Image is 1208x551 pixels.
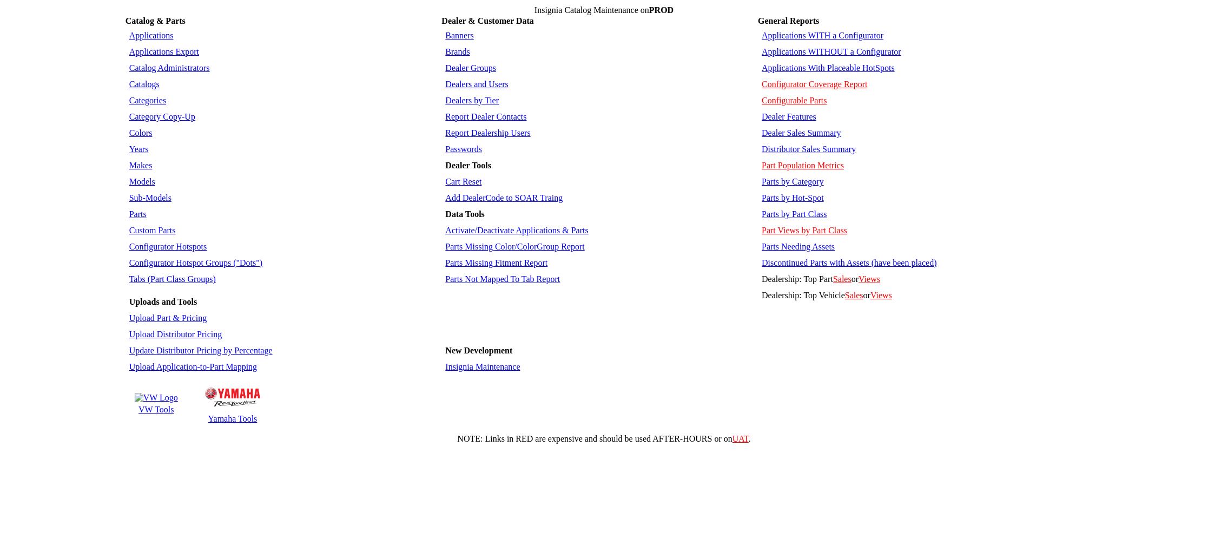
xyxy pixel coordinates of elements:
a: Catalogs [129,80,160,89]
td: Dealership: Top Vehicle or [759,288,1081,303]
a: Update Distributor Pricing by Percentage [129,346,273,355]
a: Applications Export [129,47,199,56]
b: Uploads and Tools [129,297,197,306]
a: Parts [129,209,147,219]
td: Insignia Catalog Maintenance on [126,5,1083,15]
td: Dealership: Top Part or [759,272,1081,287]
a: Parts Not Mapped To Tab Report [445,274,560,284]
a: Views [859,274,880,284]
a: Upload Part & Pricing [129,313,207,323]
a: Yamaha Logo Yamaha Tools [203,382,262,425]
a: Cart Reset [445,177,481,186]
a: Insignia Maintenance [445,362,520,371]
a: Views [870,291,892,300]
a: Categories [129,96,166,105]
a: Brands [445,47,470,56]
a: Configurable Parts [762,96,827,105]
a: Sub-Models [129,193,171,202]
a: Part Views by Part Class [762,226,847,235]
a: Parts Missing Color/ColorGroup Report [445,242,584,251]
a: Configurator Hotspot Groups ("Dots") [129,258,262,267]
span: PROD [649,5,674,15]
a: Upload Distributor Pricing [129,330,222,339]
a: Parts by Part Class [762,209,827,219]
img: VW Logo [135,393,178,403]
a: VW Logo VW Tools [133,391,180,416]
a: Applications WITH a Configurator [762,31,883,40]
a: Dealers and Users [445,80,508,89]
a: Configurator Hotspots [129,242,207,251]
a: Banners [445,31,473,40]
a: Discontinued Parts with Assets (have been placed) [762,258,936,267]
a: Applications [129,31,174,40]
a: Add DealerCode to SOAR Traing [445,193,563,202]
a: Makes [129,161,153,170]
a: Colors [129,128,153,137]
b: Dealer Tools [445,161,491,170]
a: Part Population Metrics [762,161,844,170]
a: Dealer Groups [445,63,496,73]
a: Dealer Features [762,112,816,121]
b: Catalog & Parts [126,16,186,25]
a: Configurator Coverage Report [762,80,868,89]
a: Parts Needing Assets [762,242,835,251]
a: UAT [732,434,749,443]
a: Report Dealer Contacts [445,112,526,121]
a: Parts by Category [762,177,824,186]
a: Dealers by Tier [445,96,499,105]
a: Sales [845,291,863,300]
a: Category Copy-Up [129,112,195,121]
a: Years [129,145,149,154]
b: Data Tools [445,209,484,219]
td: Yamaha Tools [204,414,261,424]
a: Activate/Deactivate Applications & Parts [445,226,588,235]
b: New Development [445,346,512,355]
a: Parts Missing Fitment Report [445,258,547,267]
a: Dealer Sales Summary [762,128,841,137]
b: General Reports [758,16,819,25]
div: NOTE: Links in RED are expensive and should be used AFTER-HOURS or on . [4,434,1204,444]
a: Passwords [445,145,482,154]
a: Parts by Hot-Spot [762,193,824,202]
a: Models [129,177,155,186]
td: VW Tools [134,404,179,415]
b: Dealer & Customer Data [441,16,533,25]
a: Sales [833,274,851,284]
a: Applications With Placeable HotSpots [762,63,895,73]
a: Custom Parts [129,226,176,235]
a: Tabs (Part Class Groups) [129,274,216,284]
a: Catalog Administrators [129,63,210,73]
a: Report Dealership Users [445,128,530,137]
img: Yamaha Logo [205,388,260,406]
a: Upload Application-to-Part Mapping [129,362,257,371]
a: Applications WITHOUT a Configurator [762,47,901,56]
a: Distributor Sales Summary [762,145,856,154]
